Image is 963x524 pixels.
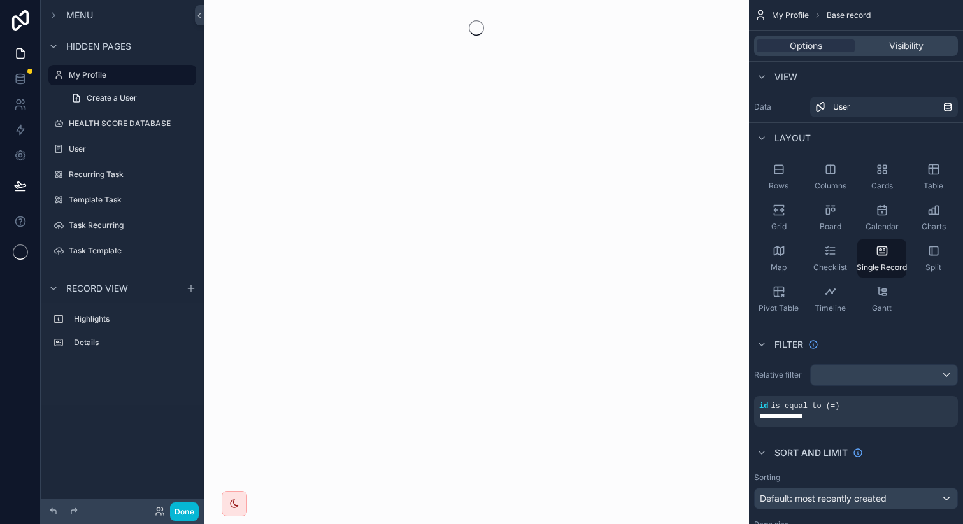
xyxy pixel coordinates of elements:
[48,215,196,236] a: Task Recurring
[925,262,941,273] span: Split
[69,169,194,180] label: Recurring Task
[922,222,946,232] span: Charts
[774,446,848,459] span: Sort And Limit
[74,337,191,348] label: Details
[170,502,199,521] button: Done
[769,181,788,191] span: Rows
[759,402,768,411] span: id
[790,39,822,52] span: Options
[815,303,846,313] span: Timeline
[871,181,893,191] span: Cards
[48,164,196,185] a: Recurring Task
[48,190,196,210] a: Template Task
[69,70,189,80] label: My Profile
[66,9,93,22] span: Menu
[771,402,839,411] span: is equal to (=)
[924,181,943,191] span: Table
[69,220,194,230] label: Task Recurring
[806,239,855,278] button: Checklist
[772,10,809,20] span: My Profile
[69,144,194,154] label: User
[69,246,194,256] label: Task Template
[754,280,803,318] button: Pivot Table
[754,102,805,112] label: Data
[759,303,799,313] span: Pivot Table
[909,239,958,278] button: Split
[754,158,803,196] button: Rows
[771,262,787,273] span: Map
[857,280,906,318] button: Gantt
[754,199,803,237] button: Grid
[820,222,841,232] span: Board
[66,40,131,53] span: Hidden pages
[857,262,907,273] span: Single Record
[774,71,797,83] span: View
[806,158,855,196] button: Columns
[857,158,906,196] button: Cards
[813,262,847,273] span: Checklist
[48,65,196,85] a: My Profile
[64,88,196,108] a: Create a User
[48,139,196,159] a: User
[774,132,811,145] span: Layout
[74,314,191,324] label: Highlights
[41,303,204,365] div: scrollable content
[48,241,196,261] a: Task Template
[87,93,137,103] span: Create a User
[857,199,906,237] button: Calendar
[833,102,850,112] span: User
[69,118,194,129] label: HEALTH SCORE DATABASE
[774,338,803,351] span: Filter
[771,222,787,232] span: Grid
[754,370,805,380] label: Relative filter
[806,199,855,237] button: Board
[754,239,803,278] button: Map
[806,280,855,318] button: Timeline
[827,10,871,20] span: Base record
[857,239,906,278] button: Single Record
[754,488,958,509] button: Default: most recently created
[69,195,194,205] label: Template Task
[889,39,924,52] span: Visibility
[909,158,958,196] button: Table
[754,472,780,483] label: Sorting
[810,97,958,117] a: User
[815,181,846,191] span: Columns
[909,199,958,237] button: Charts
[866,222,899,232] span: Calendar
[760,493,887,504] span: Default: most recently created
[872,303,892,313] span: Gantt
[48,113,196,134] a: HEALTH SCORE DATABASE
[66,282,128,295] span: Record view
